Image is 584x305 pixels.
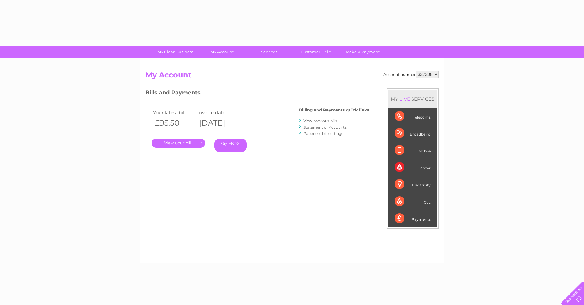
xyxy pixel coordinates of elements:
[150,46,201,58] a: My Clear Business
[398,96,411,102] div: LIVE
[299,108,369,112] h4: Billing and Payments quick links
[395,108,431,125] div: Telecoms
[145,71,439,82] h2: My Account
[388,90,437,108] div: MY SERVICES
[152,139,205,148] a: .
[152,117,196,129] th: £95.50
[395,159,431,176] div: Water
[290,46,341,58] a: Customer Help
[152,108,196,117] td: Your latest bill
[197,46,248,58] a: My Account
[395,210,431,227] div: Payments
[196,117,240,129] th: [DATE]
[395,193,431,210] div: Gas
[337,46,388,58] a: Make A Payment
[383,71,439,78] div: Account number
[395,176,431,193] div: Electricity
[303,125,347,130] a: Statement of Accounts
[244,46,294,58] a: Services
[196,108,240,117] td: Invoice date
[303,119,337,123] a: View previous bills
[395,142,431,159] div: Mobile
[303,131,343,136] a: Paperless bill settings
[145,88,369,99] h3: Bills and Payments
[395,125,431,142] div: Broadband
[214,139,247,152] a: Pay Here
